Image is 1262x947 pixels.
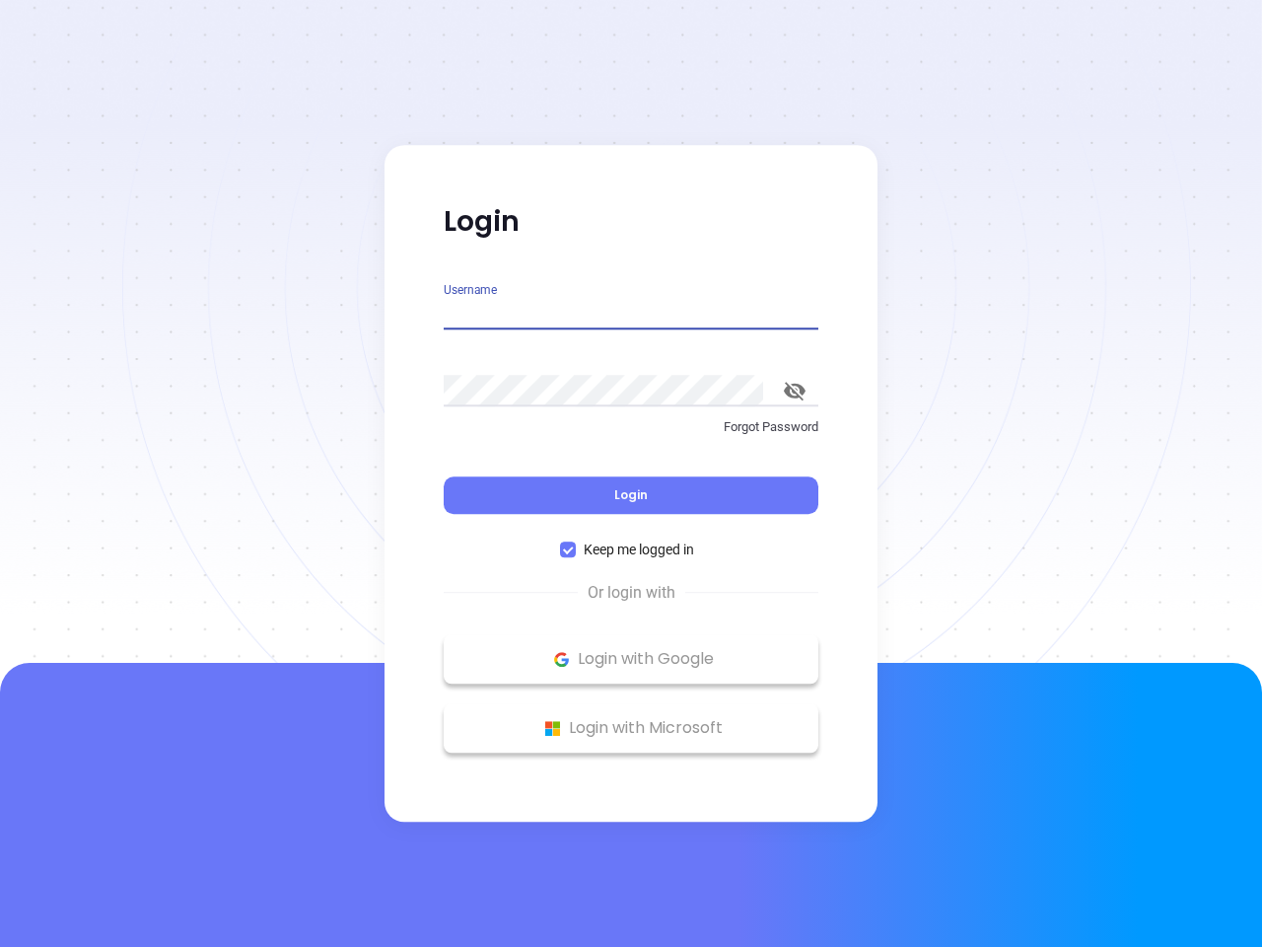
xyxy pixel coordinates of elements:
[444,703,818,753] button: Microsoft Logo Login with Microsoft
[444,417,818,453] a: Forgot Password
[576,539,702,560] span: Keep me logged in
[454,713,808,743] p: Login with Microsoft
[549,647,574,672] img: Google Logo
[614,486,648,503] span: Login
[771,367,818,414] button: toggle password visibility
[540,716,565,741] img: Microsoft Logo
[444,204,818,240] p: Login
[444,634,818,684] button: Google Logo Login with Google
[444,417,818,437] p: Forgot Password
[578,581,685,605] span: Or login with
[454,644,808,674] p: Login with Google
[444,284,497,296] label: Username
[444,476,818,514] button: Login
